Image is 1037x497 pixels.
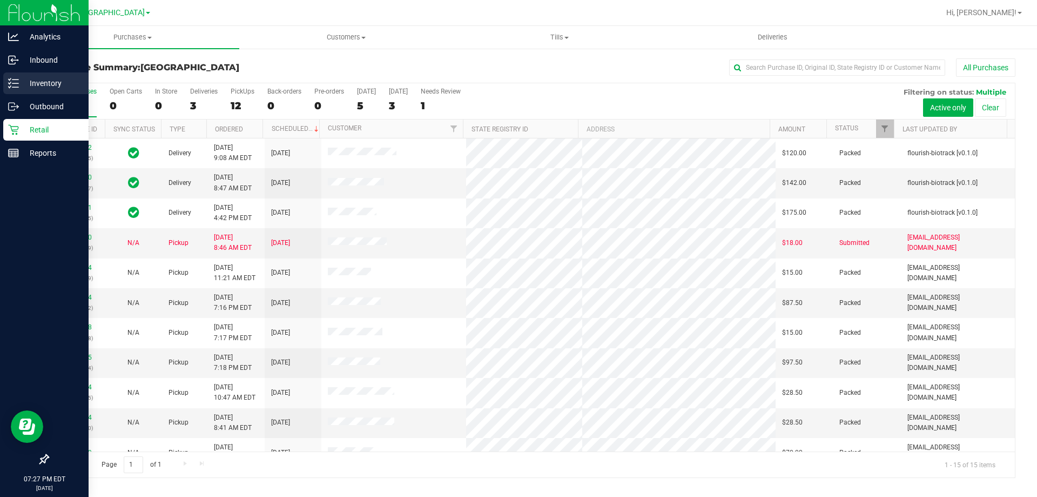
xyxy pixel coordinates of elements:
[127,359,139,366] span: Not Applicable
[936,456,1004,473] span: 1 - 15 of 15 items
[876,120,894,138] a: Filter
[907,178,978,188] span: flourish-biotrack [v0.1.0]
[267,88,301,95] div: Back-orders
[11,410,43,443] iframe: Resource center
[26,26,239,49] a: Purchases
[271,208,290,218] span: [DATE]
[271,148,290,158] span: [DATE]
[215,125,243,133] a: Ordered
[62,383,92,391] a: 11803894
[8,55,19,65] inline-svg: Inbound
[127,357,139,368] button: N/A
[421,100,461,112] div: 1
[472,125,528,133] a: State Registry ID
[169,418,188,428] span: Pickup
[169,208,191,218] span: Delivery
[19,30,84,43] p: Analytics
[190,88,218,95] div: Deliveries
[140,62,239,72] span: [GEOGRAPHIC_DATA]
[782,357,803,368] span: $97.50
[907,293,1008,313] span: [EMAIL_ADDRESS][DOMAIN_NAME]
[729,59,945,76] input: Search Purchase ID, Original ID, State Registry ID or Customer Name...
[907,382,1008,403] span: [EMAIL_ADDRESS][DOMAIN_NAME]
[271,238,290,248] span: [DATE]
[214,173,252,193] span: [DATE] 8:47 AM EDT
[127,449,139,456] span: Not Applicable
[62,449,92,456] a: 11793199
[127,269,139,276] span: Not Applicable
[19,147,84,160] p: Reports
[839,448,861,458] span: Packed
[169,328,188,338] span: Pickup
[169,388,188,398] span: Pickup
[62,294,92,301] a: 11815514
[271,328,290,338] span: [DATE]
[743,32,802,42] span: Deliveries
[214,413,252,433] span: [DATE] 8:41 AM EDT
[328,124,361,132] a: Customer
[271,448,290,458] span: [DATE]
[357,88,376,95] div: [DATE]
[19,123,84,136] p: Retail
[975,98,1006,117] button: Clear
[839,328,861,338] span: Packed
[8,148,19,158] inline-svg: Reports
[62,144,92,151] a: 11807122
[839,418,861,428] span: Packed
[907,233,1008,253] span: [EMAIL_ADDRESS][DOMAIN_NAME]
[127,239,139,247] span: Not Applicable
[214,353,252,373] span: [DATE] 7:18 PM EDT
[782,178,806,188] span: $142.00
[113,125,155,133] a: Sync Status
[169,448,188,458] span: Pickup
[904,88,974,96] span: Filtering on status:
[71,8,145,17] span: [GEOGRAPHIC_DATA]
[127,448,139,458] button: N/A
[271,268,290,278] span: [DATE]
[127,388,139,398] button: N/A
[239,26,453,49] a: Customers
[127,238,139,248] button: N/A
[128,175,139,190] span: In Sync
[907,322,1008,343] span: [EMAIL_ADDRESS][DOMAIN_NAME]
[5,484,84,492] p: [DATE]
[907,413,1008,433] span: [EMAIL_ADDRESS][DOMAIN_NAME]
[155,100,177,112] div: 0
[169,238,188,248] span: Pickup
[782,298,803,308] span: $87.50
[907,263,1008,283] span: [EMAIL_ADDRESS][DOMAIN_NAME]
[190,100,218,112] div: 3
[839,208,861,218] span: Packed
[778,125,805,133] a: Amount
[839,298,861,308] span: Packed
[155,88,177,95] div: In Store
[271,388,290,398] span: [DATE]
[8,78,19,89] inline-svg: Inventory
[127,419,139,426] span: Not Applicable
[127,298,139,308] button: N/A
[8,124,19,135] inline-svg: Retail
[839,178,861,188] span: Packed
[835,124,858,132] a: Status
[62,234,92,241] a: 11811820
[782,208,806,218] span: $175.00
[782,148,806,158] span: $120.00
[839,357,861,368] span: Packed
[214,143,252,163] span: [DATE] 9:08 AM EDT
[271,418,290,428] span: [DATE]
[110,100,142,112] div: 0
[214,293,252,313] span: [DATE] 7:16 PM EDT
[389,100,408,112] div: 3
[907,353,1008,373] span: [EMAIL_ADDRESS][DOMAIN_NAME]
[839,388,861,398] span: Packed
[169,298,188,308] span: Pickup
[782,268,803,278] span: $15.00
[357,100,376,112] div: 5
[128,145,139,161] span: In Sync
[128,205,139,220] span: In Sync
[169,148,191,158] span: Delivery
[19,54,84,67] p: Inbound
[169,357,188,368] span: Pickup
[956,58,1015,77] button: All Purchases
[946,8,1016,17] span: Hi, [PERSON_NAME]!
